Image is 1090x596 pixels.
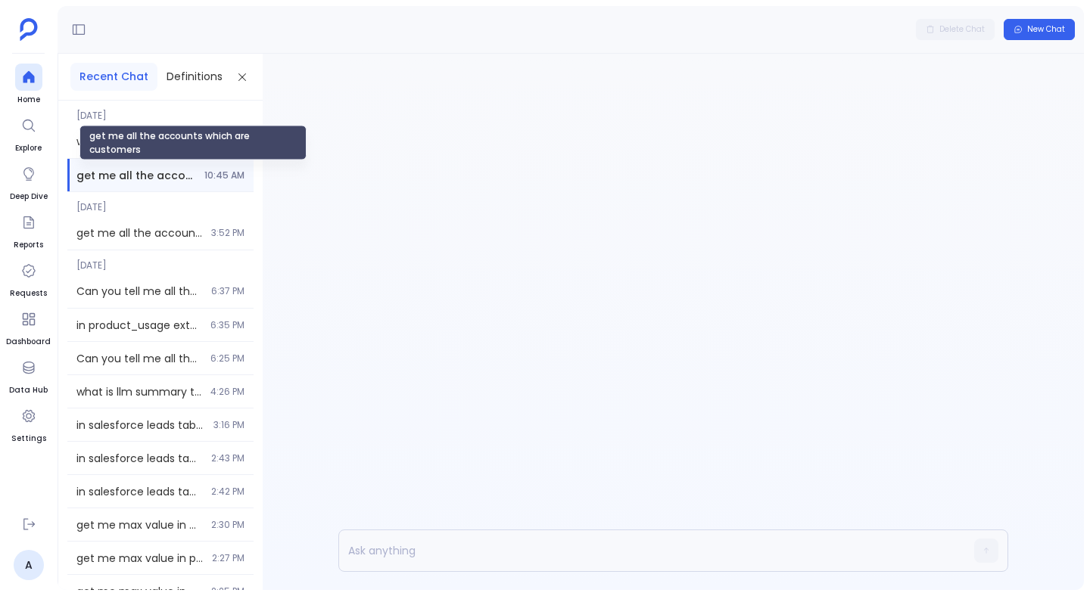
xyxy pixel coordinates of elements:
[1004,19,1075,40] button: New Chat
[211,285,244,297] span: 6:37 PM
[11,433,46,445] span: Settings
[76,484,202,499] span: in salesforce leads table get me max,min value of deleted column
[211,486,244,498] span: 2:42 PM
[10,257,47,300] a: Requests
[15,94,42,106] span: Home
[211,227,244,239] span: 3:52 PM
[15,142,42,154] span: Explore
[9,384,48,396] span: Data Hub
[70,63,157,91] button: Recent Chat
[15,112,42,154] a: Explore
[76,451,202,466] span: in salesforce leads table get me max,min value of deleted column // use info agent you will be re...
[76,225,202,241] span: get me all the accounts and opportuntites which have arr more than 500k and created in last 4 years
[20,18,38,41] img: petavue logo
[79,126,307,160] div: get me all the accounts which are customers
[76,168,195,183] span: get me all the accounts which are customers
[211,452,244,464] span: 2:43 PM
[9,354,48,396] a: Data Hub
[213,419,244,431] span: 3:16 PM
[6,336,51,348] span: Dashboard
[11,402,46,445] a: Settings
[10,191,48,203] span: Deep Dive
[212,552,244,564] span: 2:27 PM
[10,160,48,203] a: Deep Dive
[211,519,244,531] span: 2:30 PM
[67,250,254,272] span: [DATE]
[76,351,201,366] span: Can you tell me all the important columns along with their data fill percentage in product usage ...
[14,209,43,251] a: Reports
[76,284,202,299] span: Can you tell me all the columns along with their data fill percentage in product usage extended t...
[157,63,232,91] button: Definitions
[210,319,244,331] span: 6:35 PM
[76,551,203,566] span: get me max value in product_usage id column // use info agent you will be rewarded
[76,418,204,433] span: in salesforce leads table get me max,min value of deleted column // use info agent you will be re...
[10,287,47,300] span: Requests
[76,384,201,399] span: what is llm summary table details tell me about it
[15,64,42,106] a: Home
[14,239,43,251] span: Reports
[76,517,202,532] span: get me max value in product_usage id column // use info agent you will be rewarded
[1027,24,1065,35] span: New Chat
[210,386,244,398] span: 4:26 PM
[204,169,244,182] span: 10:45 AM
[6,306,51,348] a: Dashboard
[210,352,244,365] span: 6:25 PM
[67,192,254,213] span: [DATE]
[14,550,44,580] a: A
[76,318,201,333] span: in product_usage extended table how many columns are enabled is there anything disabled , give me...
[67,101,254,122] span: [DATE]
